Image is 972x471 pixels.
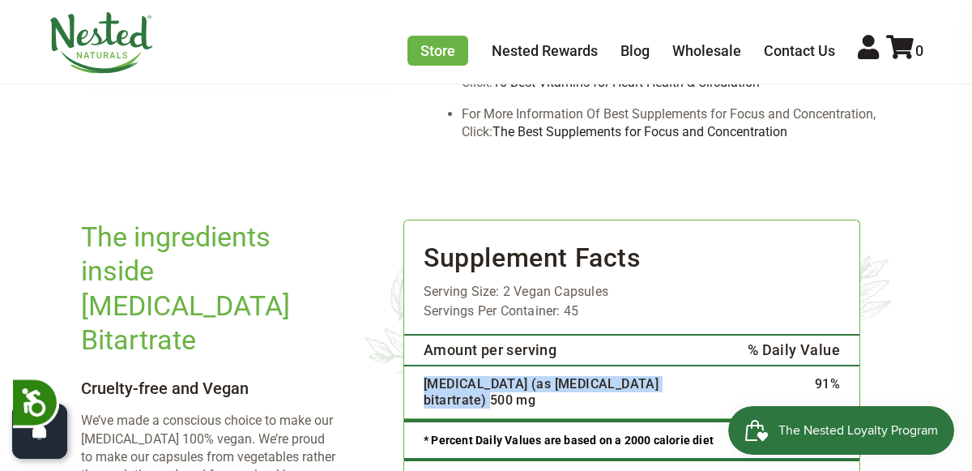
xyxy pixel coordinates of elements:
div: Servings Per Container: 45 [404,302,859,321]
th: % Daily Value [728,335,859,366]
a: 0 [886,42,923,59]
iframe: Button to open loyalty program pop-up [728,406,956,455]
button: Open [12,404,67,459]
a: Wholesale [672,42,741,59]
h4: Cruelty-free and Vegan [81,379,339,399]
a: The Best Supplements for Focus and Concentration [492,124,787,139]
th: Amount per serving [404,335,728,366]
span: 0 [915,42,923,59]
a: Blog [620,42,650,59]
a: Nested Rewards [492,42,598,59]
td: 91% [728,366,859,419]
h2: The ingredients inside [MEDICAL_DATA] Bitartrate [81,220,339,358]
div: Serving Size: 2 Vegan Capsules [404,282,859,302]
a: Store [407,36,468,66]
div: * Percent Daily Values are based on a 2000 calorie diet [404,419,859,461]
td: [MEDICAL_DATA] (as [MEDICAL_DATA] bitartrate) 500 mg [404,366,728,419]
h3: Supplement Facts [404,221,859,282]
p: For More Information Of Best Supplements for Focus and Concentration, Click: [462,105,891,142]
a: Contact Us [764,42,835,59]
img: Nested Naturals [49,12,154,74]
